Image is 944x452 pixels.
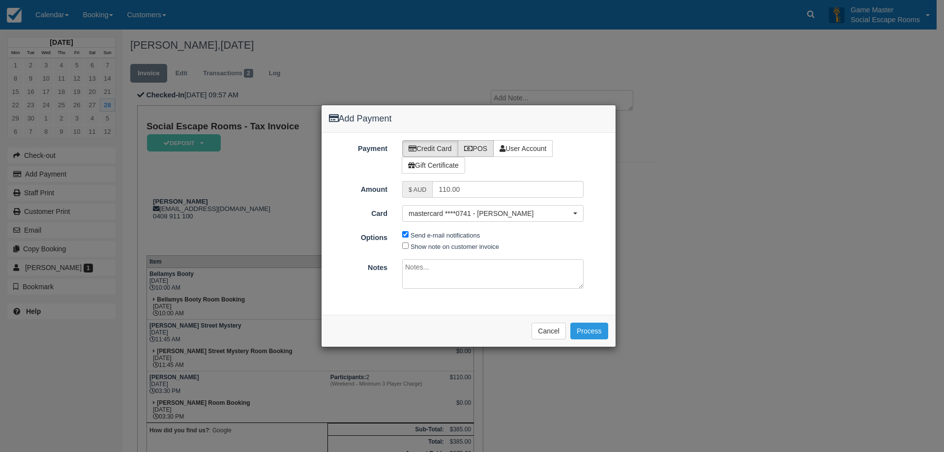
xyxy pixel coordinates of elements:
label: Options [322,229,395,243]
label: Show note on customer invoice [411,243,499,250]
button: mastercard ****0741 - [PERSON_NAME] [402,205,584,222]
label: Gift Certificate [402,157,465,174]
small: $ AUD [409,186,426,193]
label: Credit Card [402,140,458,157]
label: Amount [322,181,395,195]
label: Card [322,205,395,219]
label: Send e-mail notifications [411,232,480,239]
input: Valid amount required. [432,181,583,198]
label: Notes [322,259,395,273]
label: User Account [493,140,553,157]
button: Cancel [531,323,566,339]
label: POS [458,140,494,157]
label: Payment [322,140,395,154]
h4: Add Payment [329,113,608,125]
button: Process [570,323,608,339]
span: mastercard ****0741 - [PERSON_NAME] [409,209,571,218]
